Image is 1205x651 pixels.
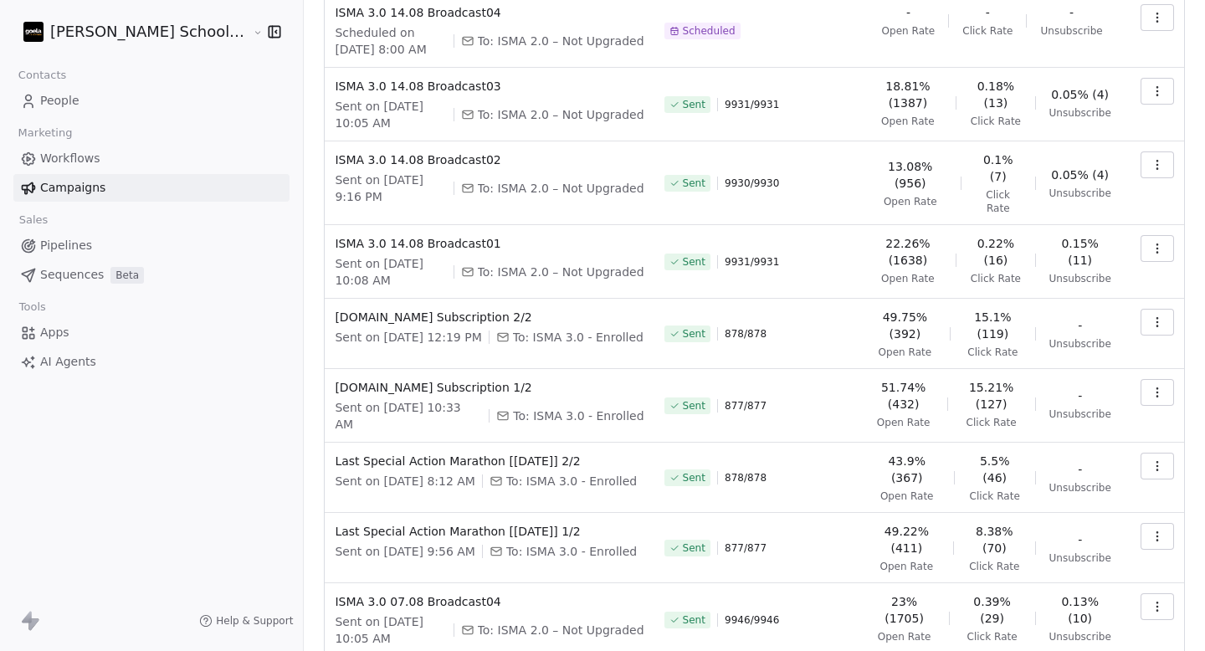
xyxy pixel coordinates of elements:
[12,295,53,320] span: Tools
[906,4,910,21] span: -
[335,613,446,647] span: Sent on [DATE] 10:05 AM
[1049,272,1111,285] span: Unsubscribe
[335,24,447,58] span: Scheduled on [DATE] 8:00 AM
[879,346,932,359] span: Open Rate
[1078,387,1082,404] span: -
[967,346,1018,359] span: Click Rate
[335,255,446,289] span: Sent on [DATE] 10:08 AM
[882,24,936,38] span: Open Rate
[874,593,936,627] span: 23% (1705)
[335,235,644,252] span: ISMA 3.0 14.08 Broadcast01
[13,319,290,346] a: Apps
[23,22,44,42] img: Zeeshan%20Neck%20Print%20Dark.png
[1049,551,1111,565] span: Unsubscribe
[683,255,705,269] span: Sent
[881,272,935,285] span: Open Rate
[683,98,705,111] span: Sent
[970,78,1022,111] span: 0.18% (13)
[335,543,475,560] span: Sent on [DATE] 9:56 AM
[12,208,55,233] span: Sales
[683,471,705,484] span: Sent
[874,78,943,111] span: 18.81% (1387)
[725,541,767,555] span: 877 / 877
[968,453,1022,486] span: 5.5% (46)
[1051,86,1109,103] span: 0.05% (4)
[40,324,69,341] span: Apps
[20,18,241,46] button: [PERSON_NAME] School of Finance LLP
[878,630,931,643] span: Open Rate
[683,24,736,38] span: Scheduled
[1049,106,1111,120] span: Unsubscribe
[1049,481,1111,495] span: Unsubscribe
[335,523,644,540] span: Last Special Action Marathon [[DATE]] 1/2
[725,255,779,269] span: 9931 / 9931
[335,473,475,490] span: Sent on [DATE] 8:12 AM
[970,235,1022,269] span: 0.22% (16)
[513,329,644,346] span: To: ISMA 3.0 - Enrolled
[1069,4,1074,21] span: -
[1049,187,1111,200] span: Unsubscribe
[110,267,144,284] span: Beta
[874,309,937,342] span: 49.75% (392)
[1078,317,1082,334] span: -
[725,98,779,111] span: 9931 / 9931
[874,379,934,413] span: 51.74% (432)
[971,272,1021,285] span: Click Rate
[1049,337,1111,351] span: Unsubscribe
[40,237,92,254] span: Pipelines
[1078,531,1082,548] span: -
[335,78,644,95] span: ISMA 3.0 14.08 Broadcast03
[216,614,293,628] span: Help & Support
[725,613,779,627] span: 9946 / 9946
[335,309,644,325] span: [DOMAIN_NAME] Subscription 2/2
[478,622,644,638] span: To: ISMA 2.0 – Not Upgraded
[40,150,100,167] span: Workflows
[877,416,931,429] span: Open Rate
[335,453,644,469] span: Last Special Action Marathon [[DATE]] 2/2
[1040,24,1102,38] span: Unsubscribe
[1049,593,1111,627] span: 0.13% (10)
[335,379,644,396] span: [DOMAIN_NAME] Subscription 1/2
[50,21,249,43] span: [PERSON_NAME] School of Finance LLP
[1049,408,1111,421] span: Unsubscribe
[880,490,934,503] span: Open Rate
[13,174,290,202] a: Campaigns
[335,172,446,205] span: Sent on [DATE] 9:16 PM
[969,560,1019,573] span: Click Rate
[13,145,290,172] a: Workflows
[40,92,79,110] span: People
[683,399,705,413] span: Sent
[963,593,1022,627] span: 0.39% (29)
[513,408,644,424] span: To: ISMA 3.0 - Enrolled
[1051,167,1109,183] span: 0.05% (4)
[1049,630,1111,643] span: Unsubscribe
[881,115,935,128] span: Open Rate
[40,353,96,371] span: AI Agents
[884,195,937,208] span: Open Rate
[335,151,644,168] span: ISMA 3.0 14.08 Broadcast02
[335,4,644,21] span: ISMA 3.0 14.08 Broadcast04
[964,309,1022,342] span: 15.1% (119)
[725,327,767,341] span: 878 / 878
[683,327,705,341] span: Sent
[506,543,637,560] span: To: ISMA 3.0 - Enrolled
[478,264,644,280] span: To: ISMA 2.0 – Not Upgraded
[962,24,1013,38] span: Click Rate
[967,416,1017,429] span: Click Rate
[1078,461,1082,478] span: -
[13,261,290,289] a: SequencesBeta
[11,120,79,146] span: Marketing
[11,63,74,88] span: Contacts
[478,33,644,49] span: To: ISMA 2.0 – Not Upgraded
[335,98,446,131] span: Sent on [DATE] 10:05 AM
[478,106,644,123] span: To: ISMA 2.0 – Not Upgraded
[725,471,767,484] span: 878 / 878
[880,560,934,573] span: Open Rate
[961,379,1022,413] span: 15.21% (127)
[725,399,767,413] span: 877 / 877
[1049,235,1111,269] span: 0.15% (11)
[13,87,290,115] a: People
[506,473,637,490] span: To: ISMA 3.0 - Enrolled
[975,188,1022,215] span: Click Rate
[970,490,1020,503] span: Click Rate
